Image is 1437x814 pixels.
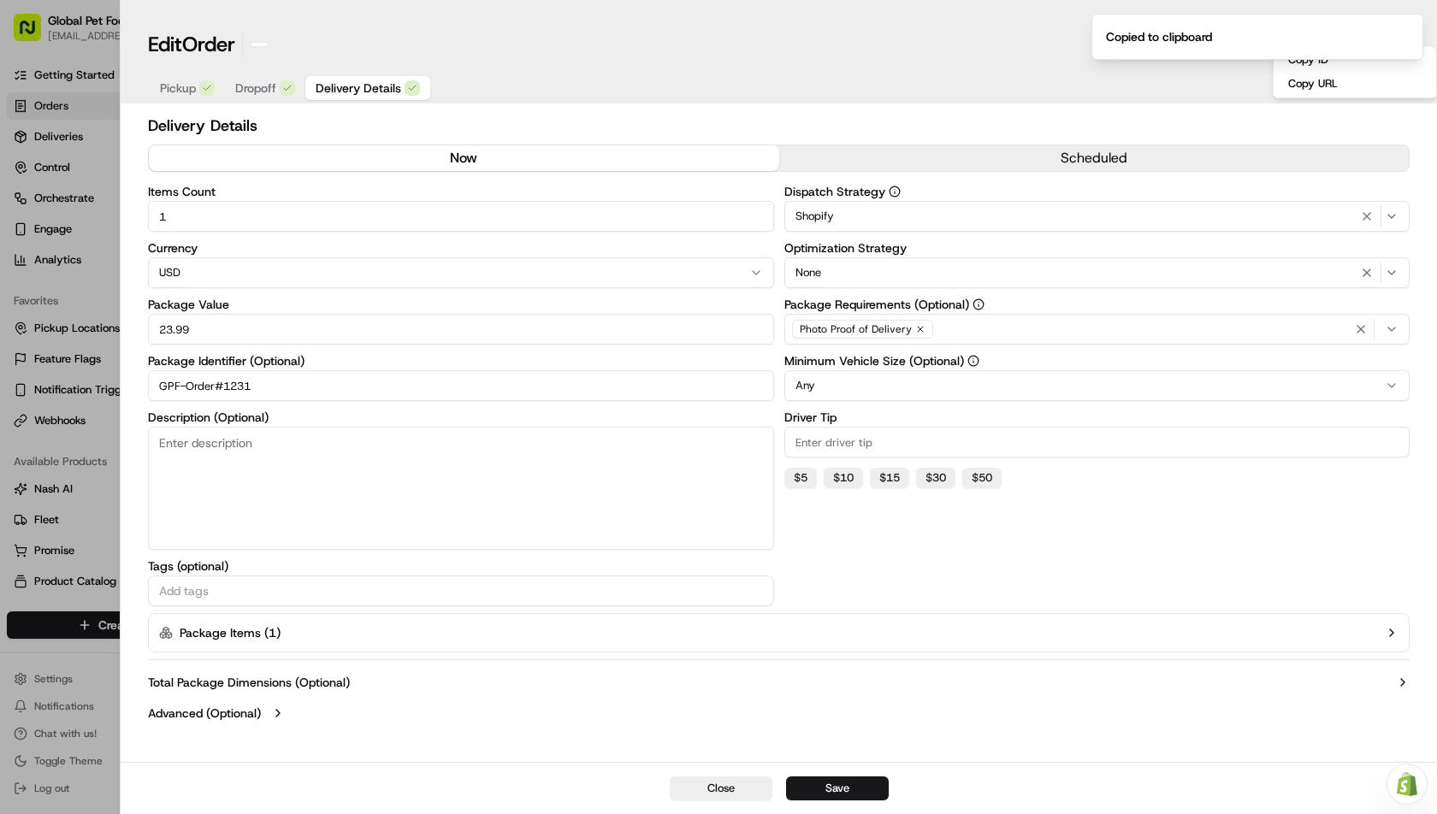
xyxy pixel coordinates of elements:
[17,221,115,235] div: Past conversations
[44,109,308,127] input: Got a question? Start typing here...
[889,186,901,198] button: Dispatch Strategy
[824,468,863,488] button: $10
[148,674,1410,691] button: Total Package Dimensions (Optional)
[17,294,44,321] img: Lucas Ferreira
[121,422,207,436] a: Powered byPylon
[291,168,311,188] button: Start new chat
[17,68,311,95] p: Welcome 👋
[784,201,1410,232] button: Shopify
[156,581,766,601] input: Add tags
[235,80,276,97] span: Dropoff
[870,468,909,488] button: $15
[149,145,779,171] button: now
[973,298,985,310] button: Package Requirements (Optional)
[148,613,1410,652] button: Package Items (1)
[142,310,148,324] span: •
[148,674,350,691] label: Total Package Dimensions (Optional)
[784,411,1410,423] label: Driver Tip
[784,427,1410,457] input: Enter driver tip
[316,80,401,97] span: Delivery Details
[77,180,235,193] div: We're available if you need us!
[145,383,158,397] div: 💻
[10,375,138,405] a: 📗Knowledge Base
[53,310,139,324] span: [PERSON_NAME]
[34,265,48,279] img: 1736555255976-a54dd68f-1ca7-489b-9aae-adbdc363a1c4
[784,355,1410,367] label: Minimum Vehicle Size (Optional)
[1106,28,1212,45] div: Copied to clipboard
[56,264,92,278] span: [DATE]
[800,322,912,336] span: Photo Proof of Delivery
[148,201,774,232] input: Enter items count
[34,311,48,325] img: 1736555255976-a54dd68f-1ca7-489b-9aae-adbdc363a1c4
[182,31,235,58] span: Order
[17,162,48,193] img: 1736555255976-a54dd68f-1ca7-489b-9aae-adbdc363a1c4
[148,31,235,58] h1: Edit
[148,355,774,367] label: Package Identifier (Optional)
[786,776,889,800] button: Save
[151,310,186,324] span: [DATE]
[148,560,774,572] label: Tags (optional)
[180,624,281,641] label: Package Items ( 1 )
[77,162,281,180] div: Start new chat
[795,209,834,224] span: Shopify
[784,242,1410,254] label: Optimization Strategy
[34,381,131,398] span: Knowledge Base
[1277,50,1433,70] button: Copy ID
[36,162,67,193] img: 4281594248423_2fcf9dad9f2a874258b8_72.png
[784,257,1410,288] button: None
[1277,74,1433,94] button: Copy URL
[148,411,774,423] label: Description (Optional)
[17,16,51,50] img: Nash
[138,375,281,405] a: 💻API Documentation
[17,383,31,397] div: 📗
[148,298,774,310] label: Package Value
[148,705,1410,722] button: Advanced (Optional)
[148,314,774,345] input: Enter package value
[784,186,1410,198] label: Dispatch Strategy
[148,186,774,198] label: Items Count
[784,298,1410,310] label: Package Requirements (Optional)
[148,114,1410,138] h2: Delivery Details
[962,468,1002,488] button: $50
[916,468,955,488] button: $30
[148,705,261,722] label: Advanced (Optional)
[148,370,774,401] input: Enter package identifier
[784,468,817,488] button: $5
[795,265,821,280] span: None
[265,218,311,239] button: See all
[670,776,772,800] button: Close
[170,423,207,436] span: Pylon
[148,242,774,254] label: Currency
[967,355,979,367] button: Minimum Vehicle Size (Optional)
[779,145,1410,171] button: scheduled
[784,314,1410,345] button: Photo Proof of Delivery
[162,381,275,398] span: API Documentation
[160,80,196,97] span: Pickup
